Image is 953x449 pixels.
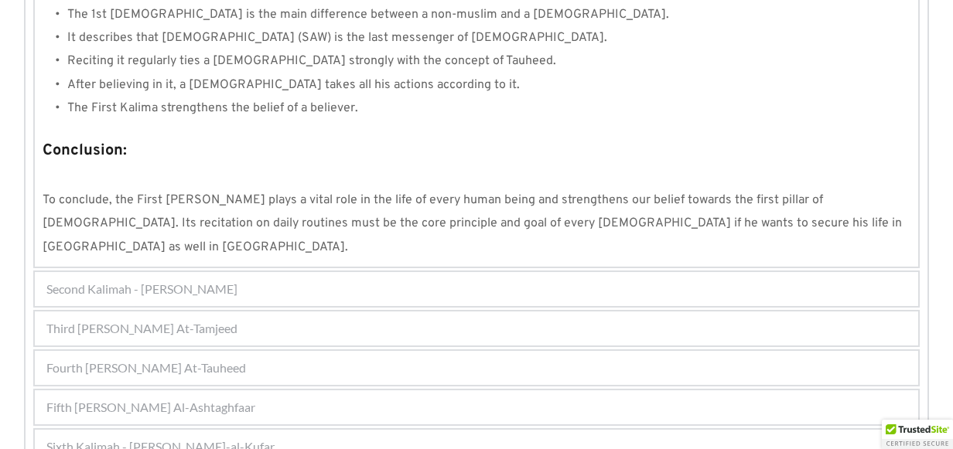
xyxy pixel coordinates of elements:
div: TrustedSite Certified [882,420,953,449]
span: Fourth [PERSON_NAME] At-Tauheed [46,359,246,377]
strong: Conclusion: [43,141,127,161]
span: After believing in it, a [DEMOGRAPHIC_DATA] takes all his actions according to it. [67,77,520,93]
span: The First Kalima strengthens the belief of a believer. [67,100,358,116]
span: Reciting it regularly ties a [DEMOGRAPHIC_DATA] strongly with the concept of Tauheed. [67,53,556,69]
span: Second Kalimah - [PERSON_NAME] [46,280,237,298]
span: It describes that [DEMOGRAPHIC_DATA] (SAW) is the last messenger of [DEMOGRAPHIC_DATA]. [67,30,607,46]
span: Fifth [PERSON_NAME] Al-Ashtaghfaar [46,398,255,417]
span: The 1st [DEMOGRAPHIC_DATA] is the main difference between a non-muslim and a [DEMOGRAPHIC_DATA]. [67,7,669,22]
span: To conclude, the First [PERSON_NAME] plays a vital role in the life of every human being and stre... [43,192,905,255]
span: Third [PERSON_NAME] At-Tamjeed [46,319,237,338]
